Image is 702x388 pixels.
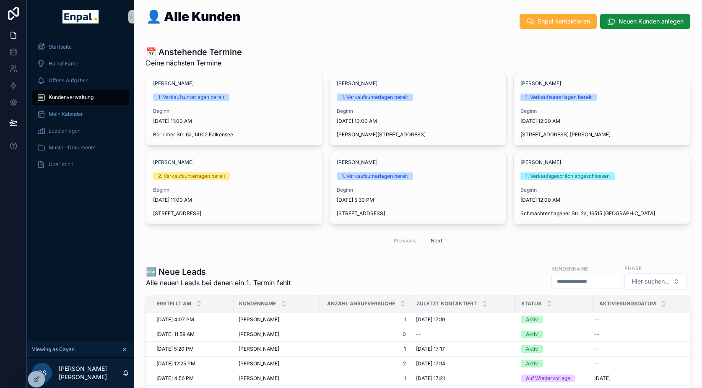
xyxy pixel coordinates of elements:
[158,94,224,101] div: 1. Verkaufsunterlagen bereit
[337,197,499,203] span: [DATE] 5:30 PM
[416,375,445,382] span: [DATE] 17:21
[416,316,445,323] span: [DATE] 17:19
[239,331,279,338] span: [PERSON_NAME]
[521,375,589,382] a: Auf Wiedervorlage
[416,360,511,367] a: [DATE] 17:14
[239,300,276,307] span: Kundenname
[325,360,406,367] a: 2
[239,360,315,367] a: [PERSON_NAME]
[239,360,279,367] span: [PERSON_NAME]
[521,360,589,367] a: Aktiv
[153,118,316,125] span: [DATE] 11:00 AM
[337,187,499,193] span: Beginn
[32,56,129,71] a: Hall of Fame
[146,46,242,58] h1: 📅 Anstehende Termine
[49,77,88,84] span: Offene Aufgaben
[526,360,538,367] div: Aktiv
[594,316,599,323] span: --
[32,90,129,105] a: Kundenverwaltung
[158,172,225,180] div: 2. Verkaufsunterlagen bereit
[49,44,72,50] span: Startseite
[156,316,229,323] a: [DATE] 4:07 PM
[325,316,406,323] a: 1
[416,375,511,382] a: [DATE] 17:21
[425,234,448,247] button: Next
[153,210,316,217] span: [STREET_ADDRESS]
[520,108,683,115] span: Beginn
[156,316,194,323] span: [DATE] 4:07 PM
[153,131,316,138] span: Bornimer Str. 6a, 14612 Falkensee
[32,73,129,88] a: Offene Aufgaben
[325,375,406,382] span: 1
[239,375,279,382] span: [PERSON_NAME]
[32,123,129,138] a: Lead anlegen
[337,159,377,166] a: [PERSON_NAME]
[520,118,683,125] span: [DATE] 12:00 AM
[416,346,511,352] a: [DATE] 17:17
[337,80,377,87] a: [PERSON_NAME]
[521,345,589,353] a: Aktiv
[146,10,240,23] h1: 👤 Alle Kunden
[520,131,683,138] span: [STREET_ADDRESS] [PERSON_NAME]
[526,316,538,323] div: Aktiv
[153,159,194,166] a: [PERSON_NAME]
[337,108,499,115] span: Beginn
[594,375,611,382] span: [DATE]
[521,331,589,338] a: Aktiv
[32,107,129,122] a: Mein Kalender
[49,161,73,168] span: Über mich
[526,345,538,353] div: Aktiv
[146,58,242,68] span: Deine nächsten Termine
[594,346,599,352] span: --
[416,360,445,367] span: [DATE] 17:14
[32,346,75,353] span: Viewing as Cayan
[153,108,316,115] span: Beginn
[538,17,590,26] span: Enpal kontaktieren
[49,144,96,151] span: Muster-Dokumente
[521,316,589,323] a: Aktiv
[49,94,94,101] span: Kundenverwaltung
[146,278,291,288] span: Alle neuen Leads bei denen ein 1. Termin fehlt
[27,34,134,183] div: scrollable content
[32,157,129,172] a: Über mich
[153,80,194,87] a: [PERSON_NAME]
[525,94,592,101] div: 1. Verkaufsunterlagen bereit
[520,14,597,29] button: Enpal kontaktieren
[239,316,279,323] span: [PERSON_NAME]
[59,365,122,381] p: [PERSON_NAME] [PERSON_NAME]
[416,331,511,338] a: --
[62,10,98,23] img: App logo
[600,14,690,29] button: Neuen Kunden anlegen
[49,111,83,117] span: Mein Kalender
[156,375,229,382] a: [DATE] 4:56 PM
[520,210,683,217] span: Schmachtenhagener Str. 2a, 16515 [GEOGRAPHIC_DATA]
[156,375,194,382] span: [DATE] 4:56 PM
[525,172,610,180] div: 1. Verkaufsgespräch abgeschlossen
[32,140,129,155] a: Muster-Dokumente
[157,300,191,307] span: Erstellt Am
[325,331,406,338] a: 0
[551,265,588,272] label: Kundenname
[37,368,47,378] span: CS
[521,300,541,307] span: Status
[327,300,395,307] span: Anzahl Anrufversuche
[156,331,229,338] a: [DATE] 11:59 AM
[49,128,81,134] span: Lead anlegen
[416,346,445,352] span: [DATE] 17:17
[325,346,406,352] a: 1
[416,331,421,338] span: --
[624,273,687,289] button: Select Button
[526,331,538,338] div: Aktiv
[416,316,511,323] a: [DATE] 17:19
[520,159,561,166] a: [PERSON_NAME]
[520,80,561,87] a: [PERSON_NAME]
[342,172,408,180] div: 1. Verkaufsunterlagen bereit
